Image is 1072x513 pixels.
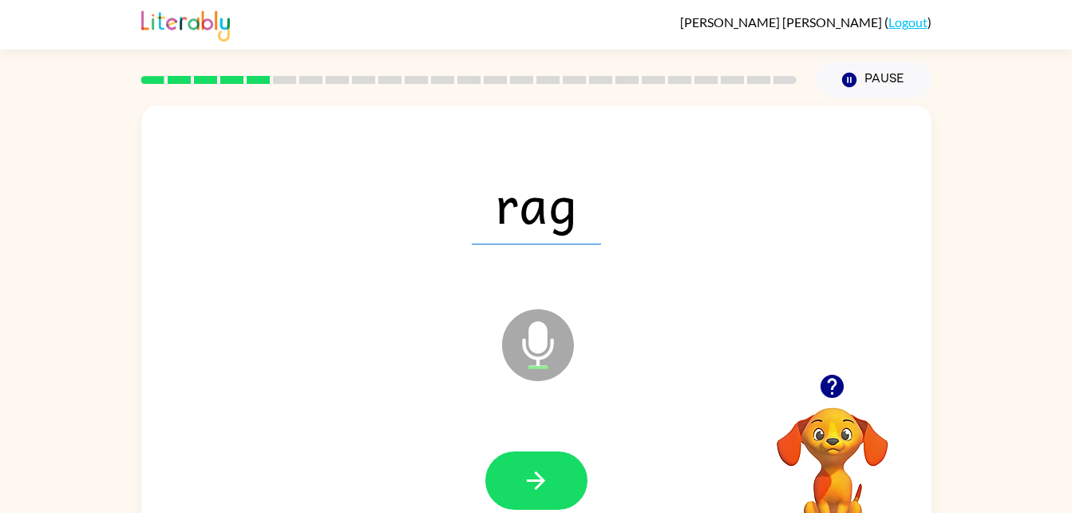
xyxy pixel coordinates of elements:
[141,6,230,42] img: Literably
[888,14,928,30] a: Logout
[680,14,884,30] span: [PERSON_NAME] [PERSON_NAME]
[816,62,932,98] button: Pause
[472,161,601,245] span: rag
[680,14,932,30] div: ( )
